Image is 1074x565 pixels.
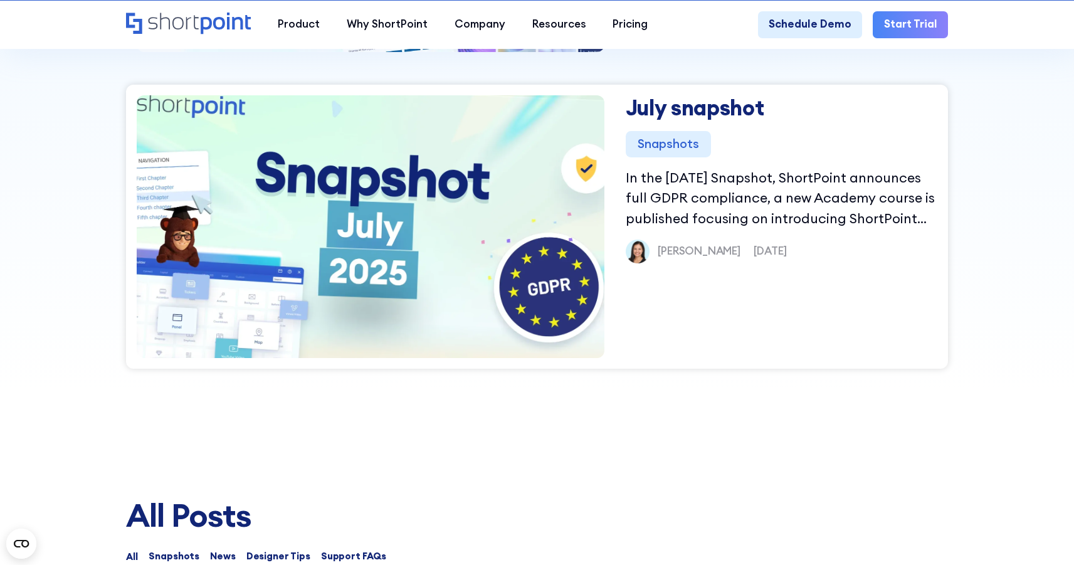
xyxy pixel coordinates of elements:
[334,11,441,38] a: Why ShortPoint
[599,11,661,38] a: Pricing
[758,11,862,38] a: Schedule Demo
[246,549,310,563] span: Designer Tips
[210,549,235,563] span: News
[613,16,648,33] div: Pricing
[626,131,712,157] div: Snapshots
[658,243,740,260] p: [PERSON_NAME]
[532,16,586,33] div: Resources
[278,16,320,33] div: Product
[126,13,251,36] a: Home
[126,498,947,534] div: All Posts
[873,11,947,38] a: Start Trial
[347,16,428,33] div: Why ShortPoint
[6,529,36,559] button: Open CMP widget
[126,552,138,561] a: All
[626,168,937,228] p: In the [DATE] Snapshot, ShortPoint announces full GDPR compliance, a new Academy course is publis...
[519,11,599,38] a: Resources
[455,16,505,33] div: Company
[1011,505,1074,565] iframe: Chat Widget
[265,11,334,38] a: Product
[441,11,519,38] a: Company
[149,549,199,563] span: Snapshots
[321,549,386,563] span: Support FAQs
[626,94,764,121] a: July snapshot
[754,243,786,260] p: [DATE]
